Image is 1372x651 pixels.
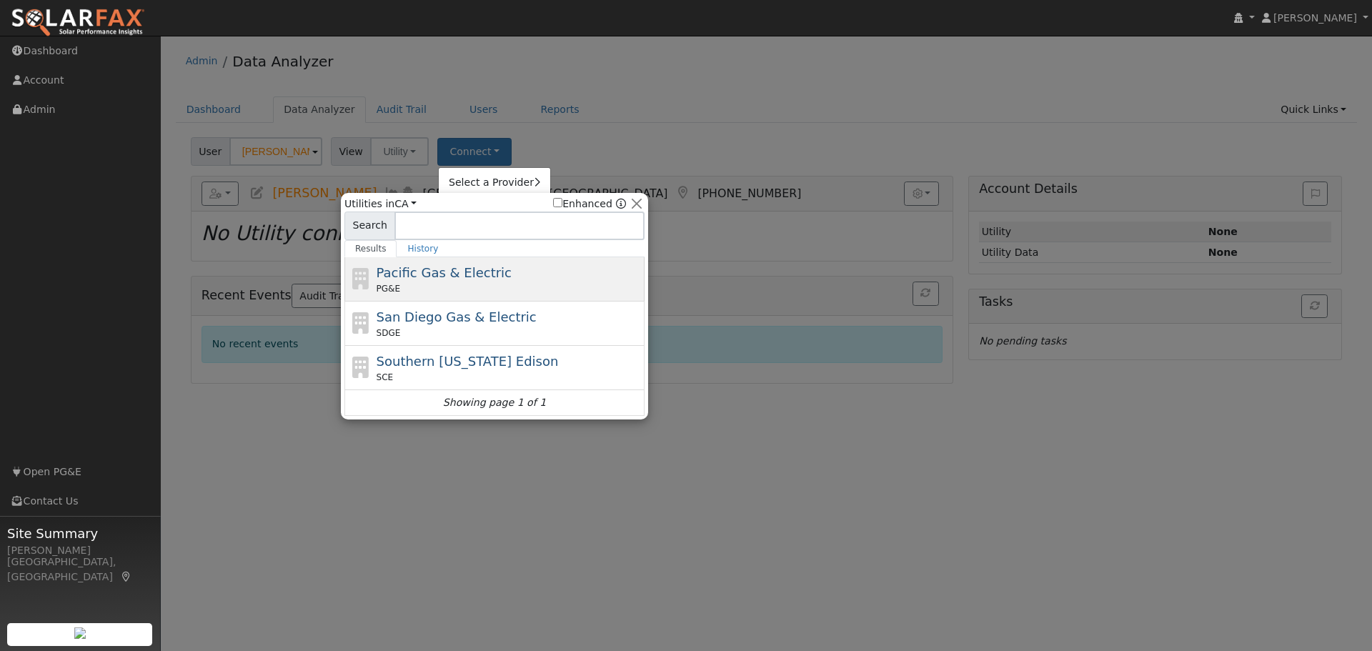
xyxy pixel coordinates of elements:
span: SDGE [377,327,401,339]
span: Search [344,212,395,240]
div: [GEOGRAPHIC_DATA], [GEOGRAPHIC_DATA] [7,555,153,585]
div: [PERSON_NAME] [7,543,153,558]
span: Site Summary [7,524,153,543]
label: Enhanced [553,197,612,212]
img: SolarFax [11,8,145,38]
span: SCE [377,371,394,384]
a: CA [394,198,417,209]
a: Enhanced Providers [616,198,626,209]
span: Pacific Gas & Electric [377,265,512,280]
a: Map [120,571,133,582]
span: [PERSON_NAME] [1273,12,1357,24]
span: San Diego Gas & Electric [377,309,537,324]
span: Southern [US_STATE] Edison [377,354,559,369]
a: Results [344,240,397,257]
span: Show enhanced providers [553,197,626,212]
img: retrieve [74,627,86,639]
i: Showing page 1 of 1 [443,395,546,410]
span: Utilities in [344,197,417,212]
input: Enhanced [553,198,562,207]
a: Select a Provider [439,173,550,193]
a: History [397,240,449,257]
span: PG&E [377,282,400,295]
